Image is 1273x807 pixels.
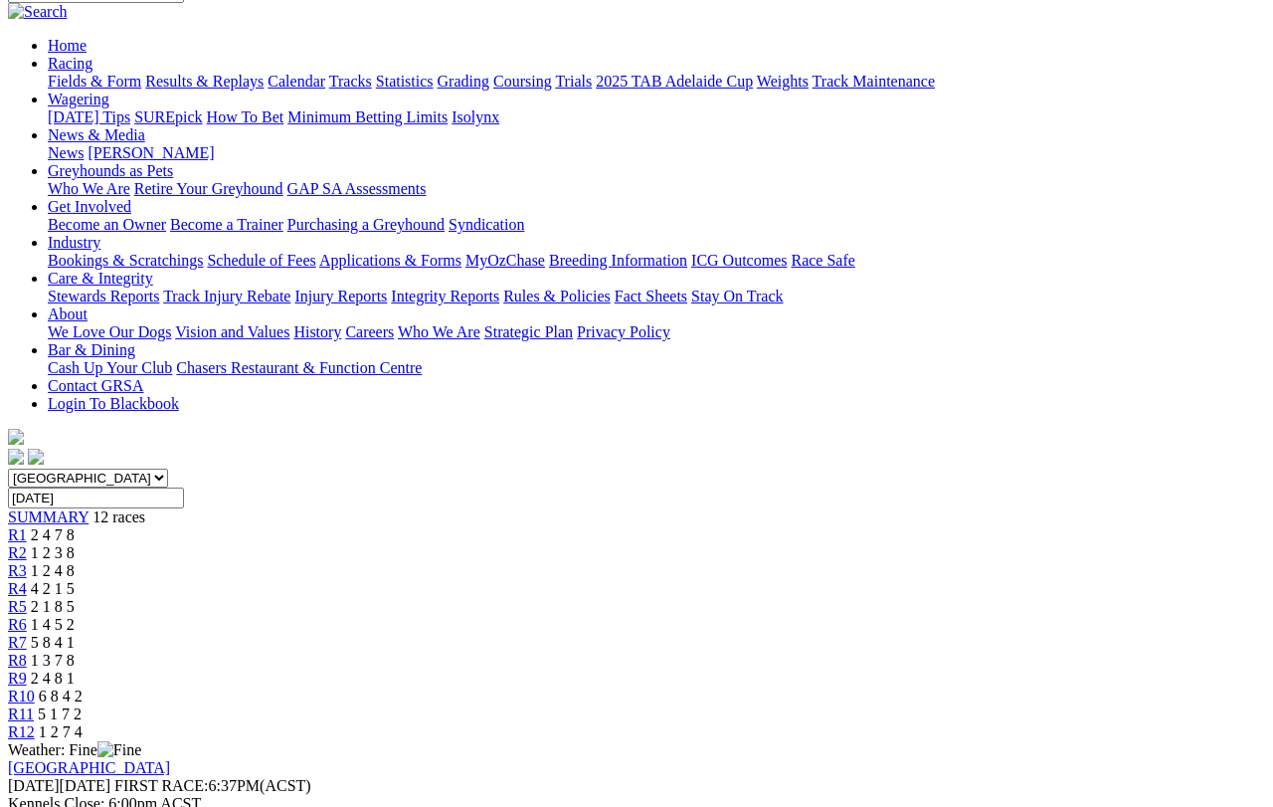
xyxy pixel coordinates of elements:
[8,488,184,508] input: Select date
[8,616,27,633] a: R6
[319,252,461,269] a: Applications & Forms
[8,449,24,465] img: facebook.svg
[31,544,75,561] span: 1 2 3 8
[287,108,448,125] a: Minimum Betting Limits
[114,777,208,794] span: FIRST RACE:
[813,73,935,90] a: Track Maintenance
[452,108,499,125] a: Isolynx
[596,73,753,90] a: 2025 TAB Adelaide Cup
[48,126,145,143] a: News & Media
[8,759,170,776] a: [GEOGRAPHIC_DATA]
[48,395,179,412] a: Login To Blackbook
[170,216,283,233] a: Become a Trainer
[8,670,27,687] a: R9
[114,777,311,794] span: 6:37PM(ACST)
[438,73,489,90] a: Grading
[8,544,27,561] a: R2
[48,198,131,215] a: Get Involved
[293,323,341,340] a: History
[207,252,315,269] a: Schedule of Fees
[48,216,1265,234] div: Get Involved
[163,288,290,304] a: Track Injury Rebate
[791,252,854,269] a: Race Safe
[31,580,75,597] span: 4 2 1 5
[176,359,422,376] a: Chasers Restaurant & Function Centre
[48,377,143,394] a: Contact GRSA
[48,323,171,340] a: We Love Our Dogs
[287,216,445,233] a: Purchasing a Greyhound
[8,723,35,740] a: R12
[39,723,83,740] span: 1 2 7 4
[92,508,145,525] span: 12 races
[8,652,27,669] span: R8
[8,3,68,21] img: Search
[175,323,289,340] a: Vision and Values
[31,616,75,633] span: 1 4 5 2
[48,144,84,161] a: News
[48,341,135,358] a: Bar & Dining
[207,108,284,125] a: How To Bet
[8,526,27,543] span: R1
[503,288,611,304] a: Rules & Policies
[31,652,75,669] span: 1 3 7 8
[48,108,130,125] a: [DATE] Tips
[48,37,87,54] a: Home
[465,252,545,269] a: MyOzChase
[48,180,1265,198] div: Greyhounds as Pets
[615,288,687,304] a: Fact Sheets
[48,323,1265,341] div: About
[48,288,1265,305] div: Care & Integrity
[8,562,27,579] a: R3
[28,449,44,465] img: twitter.svg
[48,108,1265,126] div: Wagering
[97,741,141,759] img: Fine
[48,73,1265,91] div: Racing
[48,288,159,304] a: Stewards Reports
[48,359,1265,377] div: Bar & Dining
[38,706,82,722] span: 5 1 7 2
[398,323,480,340] a: Who We Are
[8,508,89,525] a: SUMMARY
[39,688,83,705] span: 6 8 4 2
[449,216,524,233] a: Syndication
[376,73,434,90] a: Statistics
[484,323,573,340] a: Strategic Plan
[48,234,100,251] a: Industry
[329,73,372,90] a: Tracks
[555,73,592,90] a: Trials
[577,323,670,340] a: Privacy Policy
[88,144,214,161] a: [PERSON_NAME]
[48,162,173,179] a: Greyhounds as Pets
[8,634,27,651] a: R7
[8,580,27,597] a: R4
[287,180,427,197] a: GAP SA Assessments
[48,305,88,322] a: About
[48,359,172,376] a: Cash Up Your Club
[493,73,552,90] a: Coursing
[294,288,387,304] a: Injury Reports
[31,598,75,615] span: 2 1 8 5
[48,144,1265,162] div: News & Media
[48,270,153,287] a: Care & Integrity
[31,634,75,651] span: 5 8 4 1
[134,108,202,125] a: SUREpick
[145,73,264,90] a: Results & Replays
[134,180,283,197] a: Retire Your Greyhound
[48,252,203,269] a: Bookings & Scratchings
[8,688,35,705] a: R10
[48,91,109,107] a: Wagering
[8,598,27,615] a: R5
[268,73,325,90] a: Calendar
[691,288,783,304] a: Stay On Track
[8,777,60,794] span: [DATE]
[345,323,394,340] a: Careers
